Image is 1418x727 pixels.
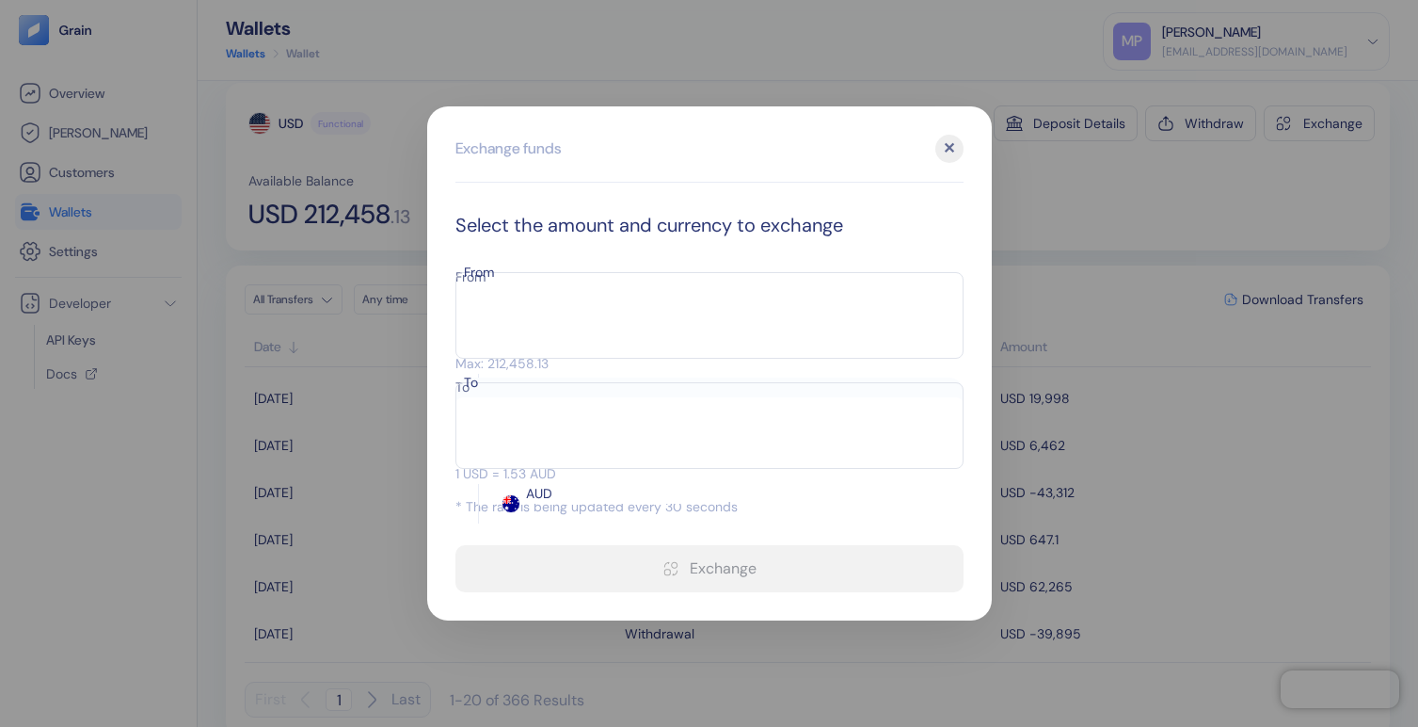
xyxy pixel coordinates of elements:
[455,378,964,397] label: To
[455,137,561,160] div: Exchange funds
[455,354,964,374] div: Max: 212,458.13
[455,464,964,484] div: 1 USD = 1.53 AUD
[455,267,964,287] label: From
[1281,670,1399,708] iframe: Chatra live chat
[455,211,964,239] div: Select the amount and currency to exchange
[935,135,964,163] div: ✕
